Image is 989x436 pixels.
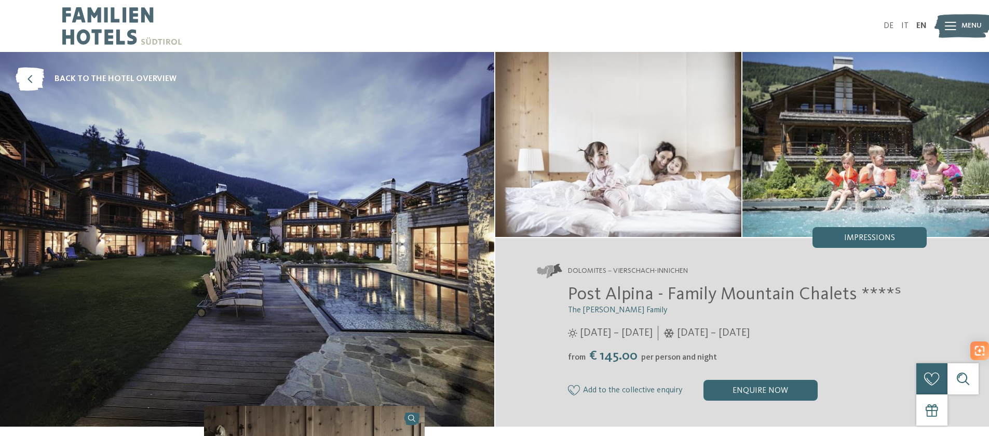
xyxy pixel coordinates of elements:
span: € 145.00 [587,349,640,363]
a: back to the hotel overview [16,68,177,91]
span: per person and night [641,353,717,362]
span: Post Alpina - Family Mountain Chalets ****ˢ [568,285,901,303]
span: back to the hotel overview [55,73,177,85]
i: Opening times in winter [663,328,674,338]
a: EN [916,22,927,30]
div: enquire now [703,380,818,401]
span: [DATE] – [DATE] [677,326,750,340]
a: IT [901,22,909,30]
img: The family hotel in Innichen with Alpine village flair [495,52,742,237]
a: DE [884,22,893,30]
span: Menu [961,21,982,31]
span: Impressions [844,234,895,242]
span: The [PERSON_NAME] Family [568,306,668,314]
span: from [568,353,586,362]
span: Add to the collective enquiry [583,386,683,395]
img: The family hotel in Innichen with Alpine village flair [742,52,989,237]
span: [DATE] – [DATE] [580,326,653,340]
i: Opening times in summer [568,328,577,338]
span: Dolomites – Vierschach-Innichen [568,266,688,276]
